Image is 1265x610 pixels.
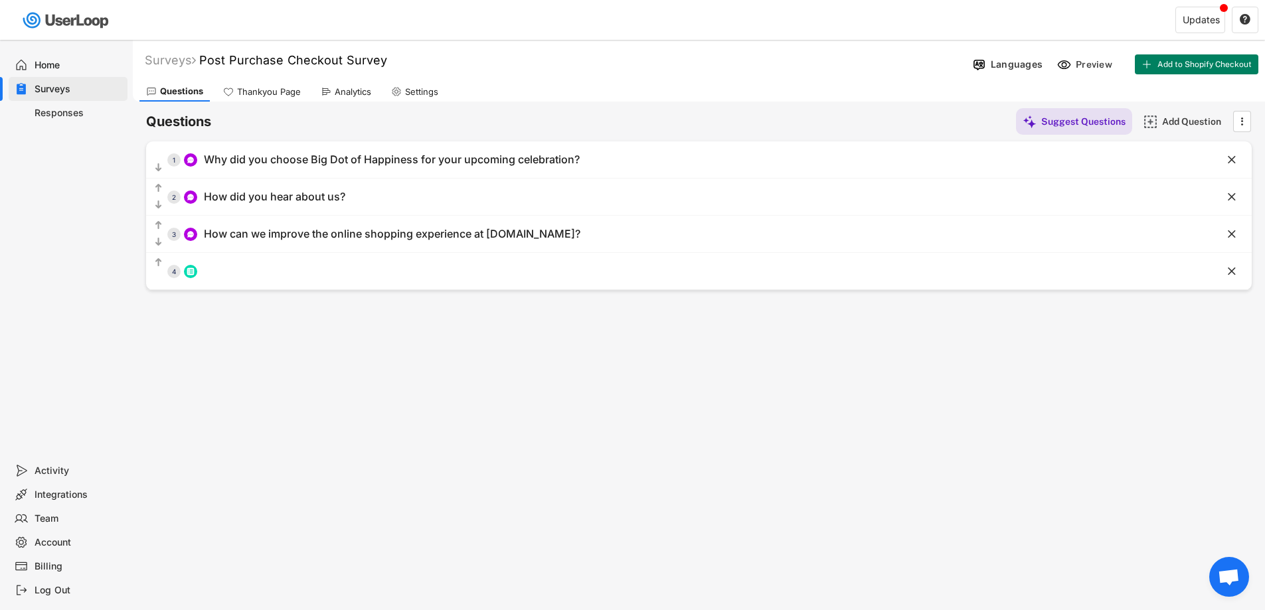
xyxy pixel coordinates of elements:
[1235,112,1248,131] button: 
[155,257,162,268] text: 
[35,536,122,549] div: Account
[1225,191,1238,204] button: 
[187,193,195,201] img: ConversationMinor.svg
[1228,227,1236,241] text: 
[35,584,122,597] div: Log Out
[1228,190,1236,204] text: 
[1241,114,1244,128] text: 
[1023,115,1037,129] img: MagicMajor%20%28Purple%29.svg
[167,194,181,200] div: 2
[204,153,580,167] div: Why did you choose Big Dot of Happiness for your upcoming celebration?
[1157,60,1252,68] span: Add to Shopify Checkout
[35,512,122,525] div: Team
[335,86,371,98] div: Analytics
[1225,228,1238,241] button: 
[153,182,164,195] button: 
[155,183,162,194] text: 
[35,465,122,477] div: Activity
[155,199,162,210] text: 
[145,52,196,68] div: Surveys
[155,162,162,173] text: 
[35,489,122,501] div: Integrations
[35,107,122,119] div: Responses
[1239,14,1251,26] button: 
[153,161,164,175] button: 
[1076,58,1116,70] div: Preview
[1135,54,1258,74] button: Add to Shopify Checkout
[972,58,986,72] img: Language%20Icon.svg
[155,236,162,248] text: 
[160,86,203,97] div: Questions
[35,59,122,72] div: Home
[146,113,211,131] h6: Questions
[1162,115,1228,127] div: Add Question
[1225,153,1238,167] button: 
[153,256,164,269] button: 
[1228,264,1236,278] text: 
[1228,153,1236,167] text: 
[155,220,162,231] text: 
[167,268,181,275] div: 4
[167,231,181,238] div: 3
[20,7,114,34] img: userloop-logo-01.svg
[187,156,195,164] img: ConversationMinor.svg
[1041,115,1126,127] div: Suggest Questions
[1240,13,1250,25] text: 
[204,227,580,241] div: How can we improve the online shopping experience at [DOMAIN_NAME]?
[1225,265,1238,278] button: 
[153,219,164,232] button: 
[153,236,164,249] button: 
[1143,115,1157,129] img: AddMajor.svg
[199,53,387,67] font: Post Purchase Checkout Survey
[204,190,345,204] div: How did you hear about us?
[187,230,195,238] img: ConversationMinor.svg
[35,83,122,96] div: Surveys
[1183,15,1220,25] div: Updates
[167,157,181,163] div: 1
[1209,557,1249,597] a: Open chat
[153,198,164,212] button: 
[991,58,1043,70] div: Languages
[187,267,195,275] img: ListMajor.svg
[405,86,438,98] div: Settings
[237,86,301,98] div: Thankyou Page
[35,560,122,573] div: Billing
